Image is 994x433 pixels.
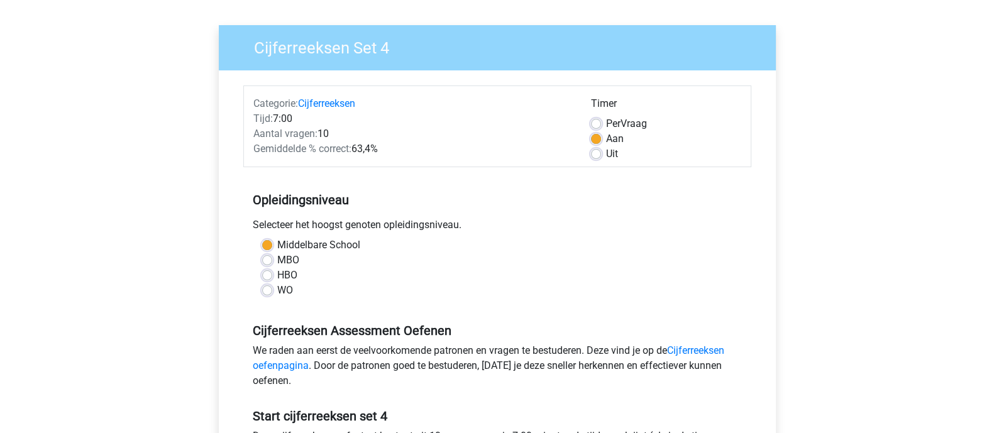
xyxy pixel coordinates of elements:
[591,96,741,116] div: Timer
[253,323,742,338] h5: Cijferreeksen Assessment Oefenen
[253,112,273,124] span: Tijd:
[277,283,293,298] label: WO
[606,118,621,129] span: Per
[253,143,351,155] span: Gemiddelde % correct:
[243,343,751,393] div: We raden aan eerst de veelvoorkomende patronen en vragen te bestuderen. Deze vind je op de . Door...
[277,253,299,268] label: MBO
[606,116,647,131] label: Vraag
[244,141,582,156] div: 63,4%
[606,131,624,146] label: Aan
[253,408,742,424] h5: Start cijferreeksen set 4
[253,97,298,109] span: Categorie:
[253,128,318,140] span: Aantal vragen:
[277,238,360,253] label: Middelbare School
[239,33,766,58] h3: Cijferreeksen Set 4
[244,126,582,141] div: 10
[298,97,355,109] a: Cijferreeksen
[277,268,297,283] label: HBO
[243,217,751,238] div: Selecteer het hoogst genoten opleidingsniveau.
[606,146,618,162] label: Uit
[253,187,742,212] h5: Opleidingsniveau
[244,111,582,126] div: 7:00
